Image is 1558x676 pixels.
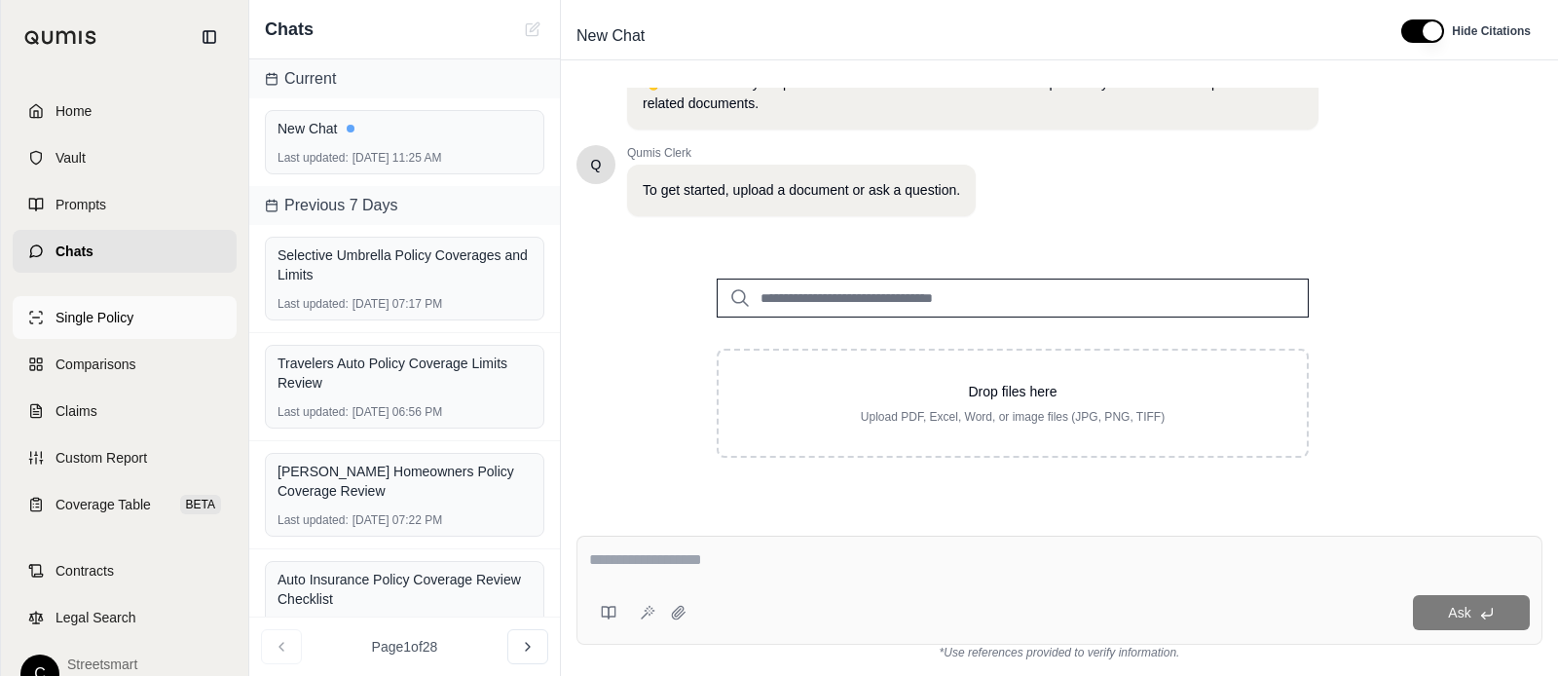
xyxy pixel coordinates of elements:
[569,20,652,52] span: New Chat
[265,16,314,43] span: Chats
[278,119,532,138] div: New Chat
[56,195,106,214] span: Prompts
[56,308,133,327] span: Single Policy
[278,512,532,528] div: [DATE] 07:22 PM
[1448,605,1470,620] span: Ask
[56,561,114,581] span: Contracts
[278,570,532,609] div: Auto Insurance Policy Coverage Review Checklist
[591,155,602,174] span: Hello
[372,637,438,657] span: Page 1 of 28
[643,73,1303,114] p: 👋 Welcome!! I'm your personal insurance clerk. I've been trained specifically to read and interpr...
[278,296,349,312] span: Last updated:
[13,549,237,592] a: Contracts
[56,401,97,421] span: Claims
[13,483,237,526] a: Coverage TableBETA
[56,355,135,374] span: Comparisons
[56,608,136,627] span: Legal Search
[56,101,92,121] span: Home
[13,390,237,432] a: Claims
[249,59,560,98] div: Current
[278,404,532,420] div: [DATE] 06:56 PM
[13,343,237,386] a: Comparisons
[278,404,349,420] span: Last updated:
[67,655,207,674] span: Streetsmart
[194,21,225,53] button: Collapse sidebar
[13,183,237,226] a: Prompts
[13,436,237,479] a: Custom Report
[278,296,532,312] div: [DATE] 07:17 PM
[278,512,349,528] span: Last updated:
[56,148,86,168] span: Vault
[576,645,1542,660] div: *Use references provided to verify information.
[249,186,560,225] div: Previous 7 Days
[24,30,97,45] img: Qumis Logo
[278,150,349,166] span: Last updated:
[278,354,532,393] div: Travelers Auto Policy Coverage Limits Review
[627,145,976,161] span: Qumis Clerk
[643,180,960,201] p: To get started, upload a document or ask a question.
[180,495,221,514] span: BETA
[56,495,151,514] span: Coverage Table
[13,230,237,273] a: Chats
[521,18,544,41] button: New Chat
[13,90,237,132] a: Home
[1413,595,1530,630] button: Ask
[278,245,532,284] div: Selective Umbrella Policy Coverages and Limits
[56,242,93,261] span: Chats
[750,409,1276,425] p: Upload PDF, Excel, Word, or image files (JPG, PNG, TIFF)
[278,462,532,501] div: [PERSON_NAME] Homeowners Policy Coverage Review
[750,382,1276,401] p: Drop files here
[278,150,532,166] div: [DATE] 11:25 AM
[56,448,147,468] span: Custom Report
[13,596,237,639] a: Legal Search
[13,136,237,179] a: Vault
[1452,23,1531,39] span: Hide Citations
[13,296,237,339] a: Single Policy
[569,20,1378,52] div: Edit Title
